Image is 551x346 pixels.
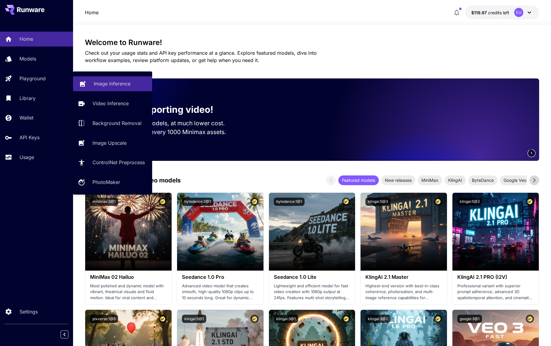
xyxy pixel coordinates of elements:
[457,315,482,323] button: google:3@1
[434,198,442,206] button: Certified Model – Vetted for best performance and includes a commercial license.
[342,315,350,323] button: Certified Model – Vetted for best performance and includes a commercial license.
[177,193,263,271] img: alt
[19,55,36,62] p: Models
[85,193,172,271] img: alt
[500,177,530,183] span: Google Veo
[92,159,145,166] p: ControlNet Preprocess
[92,178,120,186] p: PhotoMaker
[514,8,523,17] div: EU
[434,315,442,323] button: Certified Model – Vetted for best performance and includes a commercial license.
[85,9,99,16] nav: breadcrumb
[457,198,482,206] button: klingai:5@2
[73,155,152,170] a: ControlNet Preprocess
[250,315,259,323] button: Certified Model – Vetted for best performance and includes a commercial license.
[274,198,305,206] button: bytedance:1@1
[73,96,152,111] a: Video Inference
[19,114,33,121] p: Wallet
[274,274,350,280] h3: Seedance 1.0 Lite
[95,128,236,137] p: Save up to $350 for every 1000 Minimax assets.
[457,274,534,280] h3: KlingAI 2.1 PRO (I2V)
[112,103,213,116] p: Now supporting video!
[85,38,539,47] h3: Welcome to Runware!
[85,50,317,63] span: Check out your usage stats and API key performance at a glance. Explore featured models, dive int...
[471,9,509,16] div: $119.9677
[95,119,236,128] p: Run the best video models, at much lower cost.
[73,175,152,190] a: PhotoMaker
[73,116,152,131] a: Background Removal
[526,198,534,206] button: Certified Model – Vetted for best performance and includes a commercial license.
[19,95,36,102] p: Library
[19,35,33,43] p: Home
[365,198,390,206] button: klingai:5@3
[452,193,539,271] img: alt
[457,283,534,301] p: Professional variant with superior prompt adherence, advanced 3D spatiotemporal attention, and ci...
[468,177,497,183] span: ByteDance
[85,9,99,16] p: Home
[19,134,40,141] p: API Keys
[381,177,415,183] span: New releases
[73,76,152,91] a: Image Inference
[465,5,539,19] button: $119.9677
[342,198,350,206] button: Certified Model – Vetted for best performance and includes a commercial license.
[274,283,350,301] p: Lightweight and efficient model for fast video creation with 1080p output at 24fps. Features mult...
[61,330,68,338] button: Collapse sidebar
[365,274,442,280] h3: KlingAI 2.1 Master
[250,198,259,206] button: Certified Model – Vetted for best performance and includes a commercial license.
[269,193,355,271] img: alt
[182,283,259,301] p: Advanced video model that creates smooth, high-quality 1080p clips up to 10 seconds long. Great f...
[445,177,466,183] span: KlingAI
[19,75,46,82] p: Playground
[526,315,534,323] button: Certified Model – Vetted for best performance and includes a commercial license.
[182,198,213,206] button: bytedance:2@1
[182,274,259,280] h3: Seedance 1.0 Pro
[159,198,167,206] button: Certified Model – Vetted for best performance and includes a commercial license.
[338,177,379,183] span: Featured models
[65,329,73,340] div: Collapse sidebar
[418,177,442,183] span: MiniMax
[361,193,447,271] img: alt
[182,315,206,323] button: klingai:5@1
[159,315,167,323] button: Certified Model – Vetted for best performance and includes a commercial license.
[73,135,152,150] a: Image Upscale
[92,139,127,147] p: Image Upscale
[274,315,298,323] button: klingai:3@1
[90,274,167,280] h3: MiniMax 02 Hailuo
[92,100,129,107] p: Video Inference
[94,80,131,87] p: Image Inference
[19,308,38,315] p: Settings
[90,283,167,301] p: Most polished and dynamic model with vibrant, theatrical visuals and fluid motion. Ideal for vira...
[531,151,532,155] span: 1
[92,119,141,127] p: Background Removal
[488,10,509,15] span: credits left
[90,315,118,323] button: pixverse:1@5
[90,198,118,206] button: minimax:3@1
[471,10,488,15] span: $119.97
[19,154,34,161] p: Usage
[365,283,442,301] p: Highest-end version with best-in-class coherence, photorealism, and multi-image reference capabil...
[365,315,390,323] button: klingai:3@2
